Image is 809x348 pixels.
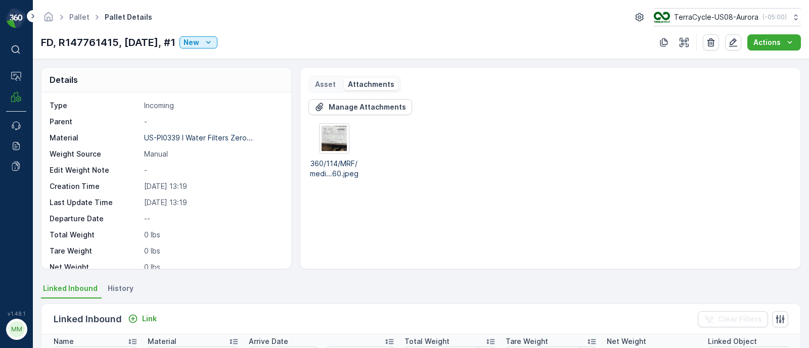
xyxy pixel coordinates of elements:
p: Edit Weight Note [50,165,140,175]
p: - [144,117,280,127]
p: Actions [753,37,781,47]
p: New [184,37,199,47]
span: History [108,283,133,293]
p: Arrive Date [249,336,288,346]
p: Clear Filters [718,314,762,324]
p: Type [50,101,140,111]
button: Link [124,313,161,325]
img: Media Preview [322,126,347,151]
p: - [144,165,280,175]
p: Link [142,314,157,324]
p: Total Weight [404,336,450,346]
a: Homepage [43,15,54,24]
span: Pallet Details [103,12,154,22]
p: Net Weight [607,336,646,346]
p: Total Weight [50,230,140,240]
p: [DATE] 13:19 [144,181,280,191]
p: Material [148,336,176,346]
p: US-PI0339 I Water Filters Zero... [144,133,253,142]
p: 0 lbs [144,230,280,240]
p: Linked Object [708,336,757,346]
button: MM [6,319,26,340]
p: Net Weight [50,262,140,272]
img: image_ci7OI47.png [654,12,670,23]
p: Last Update Time [50,197,140,208]
p: Name [54,336,74,346]
p: Parent [50,117,140,127]
p: Manual [144,149,280,159]
p: 360/114/MRF/medi...60.jpeg [308,159,360,179]
button: Actions [747,34,801,51]
p: Linked Inbound [54,312,122,326]
p: Incoming [144,101,280,111]
p: Asset [315,79,336,89]
p: Creation Time [50,181,140,191]
img: logo [6,8,26,28]
a: Pallet [69,13,89,21]
p: Tare Weight [50,246,140,256]
span: v 1.48.1 [6,311,26,317]
p: Details [50,74,78,86]
span: Linked Inbound [43,283,98,293]
p: Manage Attachments [329,102,406,112]
p: Tare Weight [506,336,548,346]
p: ( -05:00 ) [762,13,787,21]
p: -- [144,214,280,224]
button: New [179,36,217,48]
p: Weight Source [50,149,140,159]
p: Attachments [348,79,394,89]
p: TerraCycle-US08-Aurora [674,12,758,22]
p: 0 lbs [144,262,280,272]
button: TerraCycle-US08-Aurora(-05:00) [654,8,801,26]
p: Departure Date [50,214,140,224]
button: Clear Filters [698,311,768,327]
div: MM [9,321,25,337]
p: FD, R147761415, [DATE], #1 [41,35,175,50]
p: 0 lbs [144,246,280,256]
p: [DATE] 13:19 [144,197,280,208]
button: Manage Attachments [308,99,412,115]
p: Material [50,133,140,143]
